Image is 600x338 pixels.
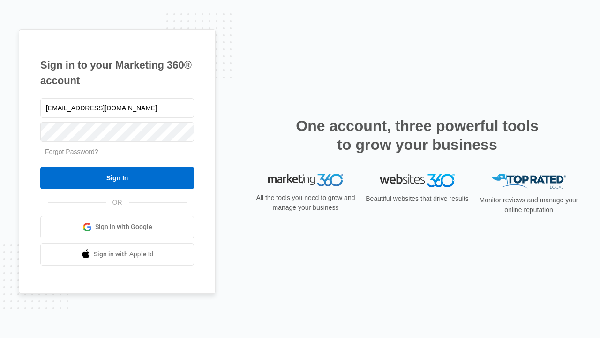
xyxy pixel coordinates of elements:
[365,194,470,204] p: Beautiful websites that drive results
[40,243,194,266] a: Sign in with Apple Id
[40,216,194,238] a: Sign in with Google
[106,198,129,207] span: OR
[253,193,358,213] p: All the tools you need to grow and manage your business
[40,57,194,88] h1: Sign in to your Marketing 360® account
[40,167,194,189] input: Sign In
[476,195,581,215] p: Monitor reviews and manage your online reputation
[40,98,194,118] input: Email
[94,249,154,259] span: Sign in with Apple Id
[95,222,152,232] span: Sign in with Google
[491,174,566,189] img: Top Rated Local
[45,148,98,155] a: Forgot Password?
[380,174,455,187] img: Websites 360
[268,174,343,187] img: Marketing 360
[293,116,541,154] h2: One account, three powerful tools to grow your business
